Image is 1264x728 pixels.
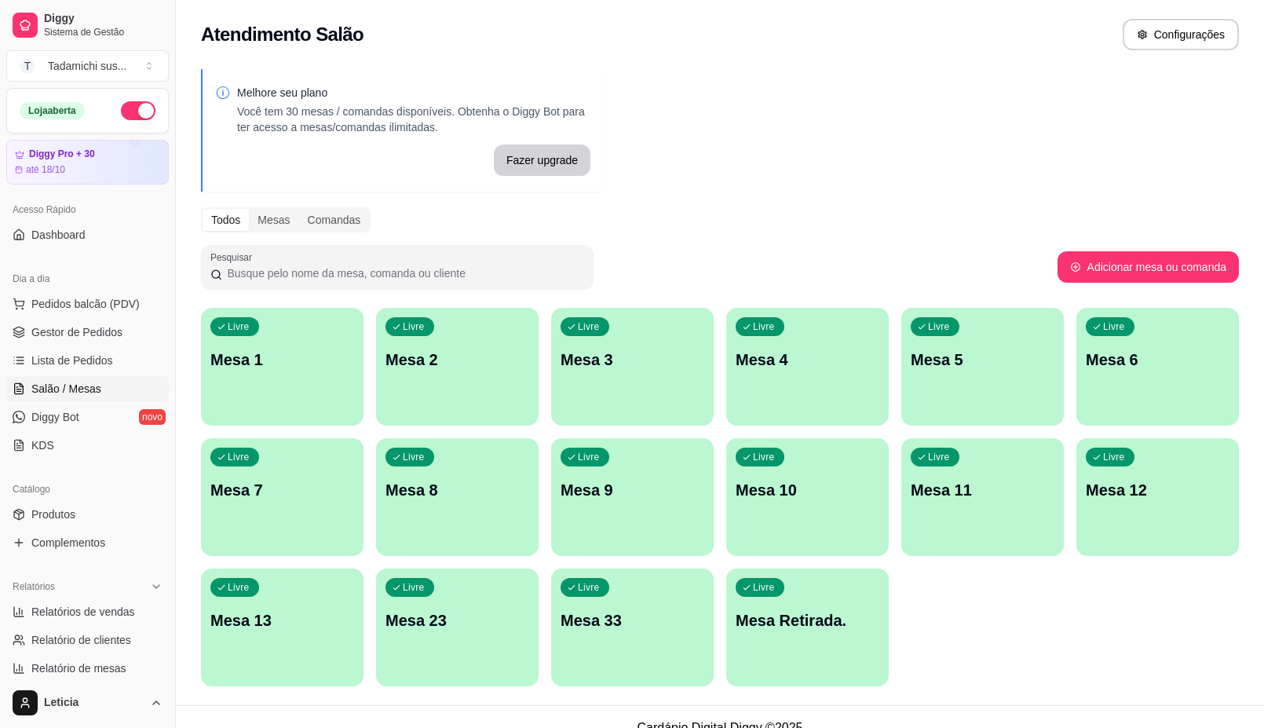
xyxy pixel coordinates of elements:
[13,580,55,593] span: Relatórios
[31,660,126,676] span: Relatório de mesas
[222,265,584,281] input: Pesquisar
[385,479,529,501] p: Mesa 8
[6,684,169,722] button: Leticia
[48,58,126,74] div: Tadamichi sus ...
[1103,451,1125,463] p: Livre
[1086,349,1229,371] p: Mesa 6
[31,632,131,648] span: Relatório de clientes
[736,349,879,371] p: Mesa 4
[561,349,704,371] p: Mesa 3
[6,502,169,527] a: Produtos
[901,308,1064,426] button: LivreMesa 5
[31,507,75,522] span: Produtos
[6,222,169,247] a: Dashboard
[385,349,529,371] p: Mesa 2
[31,437,54,453] span: KDS
[928,451,950,463] p: Livre
[403,451,425,463] p: Livre
[578,451,600,463] p: Livre
[551,308,714,426] button: LivreMesa 3
[736,479,879,501] p: Mesa 10
[561,609,704,631] p: Mesa 33
[44,12,163,26] span: Diggy
[20,58,35,74] span: T
[736,609,879,631] p: Mesa Retirada.
[376,438,539,556] button: LivreMesa 8
[403,581,425,594] p: Livre
[561,479,704,501] p: Mesa 9
[228,451,250,463] p: Livre
[228,320,250,333] p: Livre
[6,599,169,624] a: Relatórios de vendas
[578,581,600,594] p: Livre
[6,50,169,82] button: Select a team
[1086,479,1229,501] p: Mesa 12
[203,209,249,231] div: Todos
[31,604,135,620] span: Relatórios de vendas
[494,145,590,176] button: Fazer upgrade
[210,479,354,501] p: Mesa 7
[911,479,1054,501] p: Mesa 11
[20,102,85,119] div: Loja aberta
[6,266,169,291] div: Dia a dia
[31,227,86,243] span: Dashboard
[376,569,539,686] button: LivreMesa 23
[551,438,714,556] button: LivreMesa 9
[1058,251,1239,283] button: Adicionar mesa ou comanda
[1076,438,1239,556] button: LivreMesa 12
[6,376,169,401] a: Salão / Mesas
[31,381,101,397] span: Salão / Mesas
[201,569,363,686] button: LivreMesa 13
[201,308,363,426] button: LivreMesa 1
[31,409,79,425] span: Diggy Bot
[6,140,169,185] a: Diggy Pro + 30até 18/10
[228,581,250,594] p: Livre
[29,148,95,160] article: Diggy Pro + 30
[1076,308,1239,426] button: LivreMesa 6
[26,163,65,176] article: até 18/10
[210,251,258,264] label: Pesquisar
[1103,320,1125,333] p: Livre
[121,101,155,120] button: Alterar Status
[753,320,775,333] p: Livre
[753,451,775,463] p: Livre
[6,197,169,222] div: Acesso Rápido
[31,324,122,340] span: Gestor de Pedidos
[385,609,529,631] p: Mesa 23
[6,291,169,316] button: Pedidos balcão (PDV)
[31,535,105,551] span: Complementos
[6,656,169,681] a: Relatório de mesas
[44,696,144,710] span: Leticia
[6,477,169,502] div: Catálogo
[31,353,113,368] span: Lista de Pedidos
[210,609,354,631] p: Mesa 13
[911,349,1054,371] p: Mesa 5
[578,320,600,333] p: Livre
[753,581,775,594] p: Livre
[249,209,298,231] div: Mesas
[201,438,363,556] button: LivreMesa 7
[726,438,889,556] button: LivreMesa 10
[44,26,163,38] span: Sistema de Gestão
[6,348,169,373] a: Lista de Pedidos
[928,320,950,333] p: Livre
[551,569,714,686] button: LivreMesa 33
[726,569,889,686] button: LivreMesa Retirada.
[376,308,539,426] button: LivreMesa 2
[901,438,1064,556] button: LivreMesa 11
[6,6,169,44] a: DiggySistema de Gestão
[6,404,169,430] a: Diggy Botnovo
[31,296,140,312] span: Pedidos balcão (PDV)
[6,320,169,345] a: Gestor de Pedidos
[6,433,169,458] a: KDS
[210,349,354,371] p: Mesa 1
[237,85,590,101] p: Melhore seu plano
[299,209,370,231] div: Comandas
[726,308,889,426] button: LivreMesa 4
[1123,19,1239,50] button: Configurações
[201,22,363,47] h2: Atendimento Salão
[6,627,169,653] a: Relatório de clientes
[237,104,590,135] p: Você tem 30 mesas / comandas disponíveis. Obtenha o Diggy Bot para ter acesso a mesas/comandas il...
[6,530,169,555] a: Complementos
